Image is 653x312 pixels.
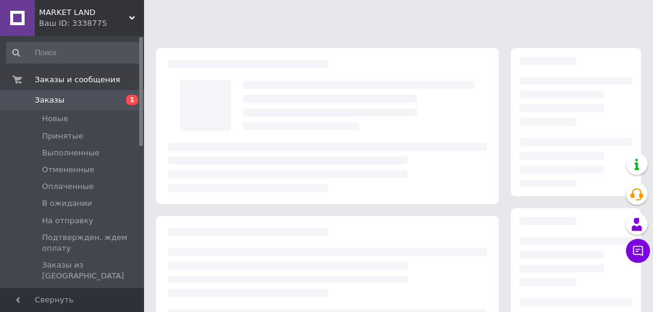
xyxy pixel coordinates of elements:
span: Оплаченные [42,181,94,192]
span: 1 [126,95,138,105]
div: Ваш ID: 3338775 [39,18,144,29]
span: Принятые [42,131,83,142]
input: Поиск [6,42,142,64]
span: Заказы из [GEOGRAPHIC_DATA] [42,260,140,281]
span: Подтвержден, ждем оплату [42,232,140,254]
span: Отмененные [42,164,94,175]
span: Новые [42,113,68,124]
span: Заказы [35,95,64,106]
button: Чат с покупателем [626,239,650,263]
span: Выполненные [42,148,100,158]
span: Заказы и сообщения [35,74,120,85]
span: На отправку [42,215,93,226]
span: В ожидании [42,198,92,209]
span: MARKET LAND [39,7,129,18]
